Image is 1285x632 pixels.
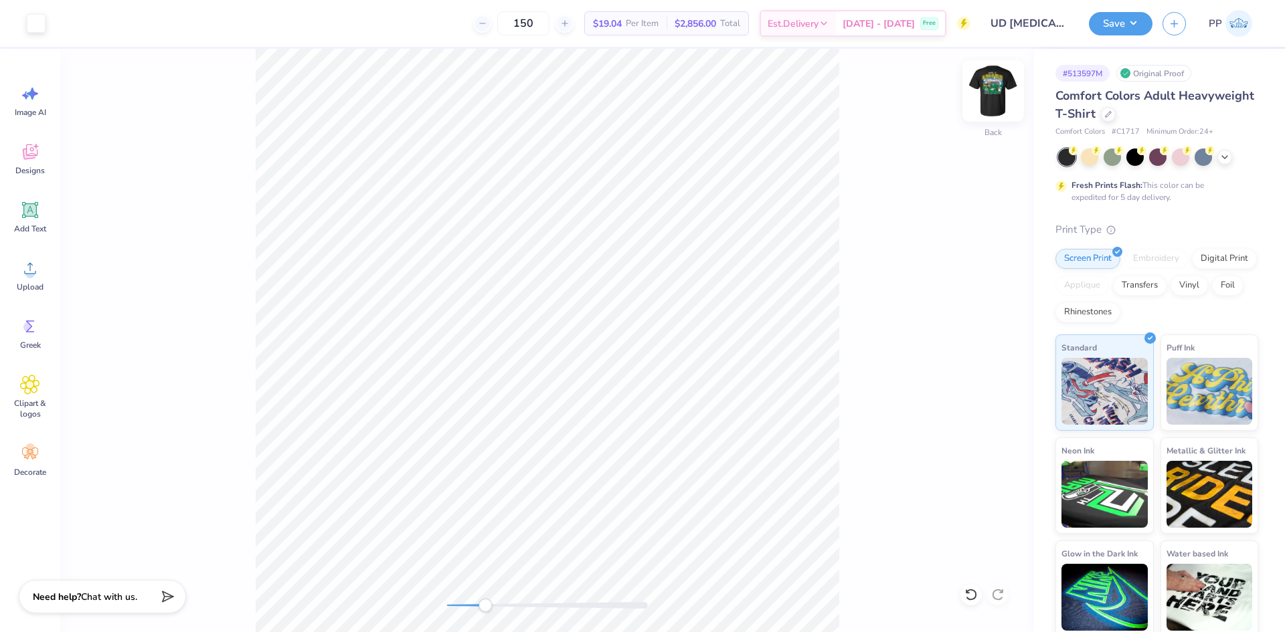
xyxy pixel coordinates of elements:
div: Applique [1055,276,1109,296]
span: Clipart & logos [8,398,52,419]
div: Accessibility label [479,599,492,612]
div: Rhinestones [1055,302,1120,322]
div: # 513597M [1055,65,1110,82]
div: Foil [1212,276,1244,296]
span: Standard [1061,340,1097,354]
span: Est. Delivery [768,17,819,31]
img: Water based Ink [1167,564,1253,631]
div: Embroidery [1124,249,1188,269]
span: # C1717 [1112,126,1140,138]
span: Chat with us. [81,591,137,603]
span: Designs [15,165,45,176]
div: Back [984,126,1002,138]
span: Glow in the Dark Ink [1061,546,1138,560]
img: Metallic & Glitter Ink [1167,461,1253,528]
a: PP [1203,10,1258,37]
span: Add Text [14,223,46,234]
span: $19.04 [593,17,622,31]
div: Print Type [1055,222,1258,237]
span: Minimum Order: 24 + [1146,126,1213,138]
input: – – [497,11,549,35]
span: Per Item [626,17,659,31]
span: Upload [17,282,44,292]
span: Water based Ink [1167,546,1228,560]
span: Metallic & Glitter Ink [1167,443,1246,457]
div: Screen Print [1055,249,1120,269]
span: $2,856.00 [675,17,716,31]
strong: Fresh Prints Flash: [1072,180,1142,191]
span: PP [1209,16,1222,31]
img: Neon Ink [1061,461,1148,528]
div: Transfers [1113,276,1167,296]
span: Comfort Colors [1055,126,1105,138]
div: Vinyl [1171,276,1208,296]
span: Decorate [14,467,46,478]
span: Free [923,19,936,28]
span: Total [720,17,740,31]
span: Greek [20,340,41,350]
span: [DATE] - [DATE] [843,17,915,31]
button: Save [1089,12,1152,35]
img: Standard [1061,358,1148,425]
strong: Need help? [33,591,81,603]
img: Puff Ink [1167,358,1253,425]
span: Puff Ink [1167,340,1195,354]
span: Neon Ink [1061,443,1094,457]
img: Glow in the Dark Ink [1061,564,1148,631]
span: Image AI [15,107,46,118]
div: This color can be expedited for 5 day delivery. [1072,179,1236,203]
div: Original Proof [1116,65,1191,82]
input: Untitled Design [980,10,1079,37]
span: Comfort Colors Adult Heavyweight T-Shirt [1055,88,1254,122]
img: Paolo Puzon [1225,10,1252,37]
img: Back [966,64,1020,118]
div: Digital Print [1192,249,1257,269]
